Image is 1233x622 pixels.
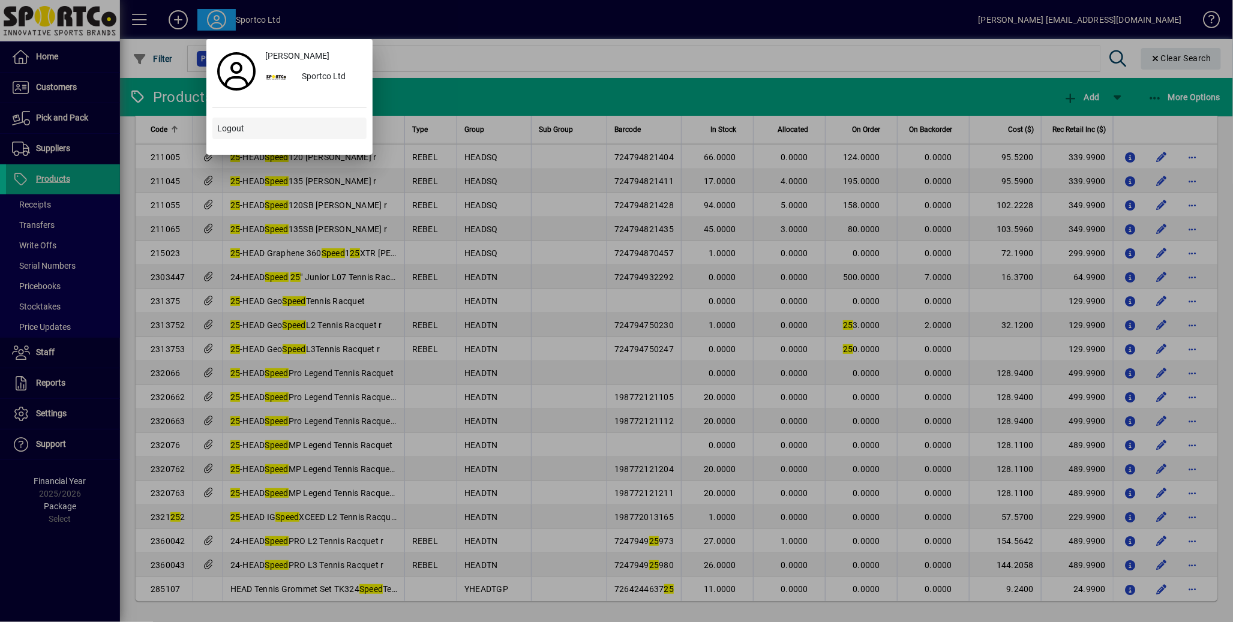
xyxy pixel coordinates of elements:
[265,50,329,62] span: [PERSON_NAME]
[260,45,367,67] a: [PERSON_NAME]
[260,67,367,88] button: Sportco Ltd
[212,61,260,82] a: Profile
[212,118,367,139] button: Logout
[217,122,244,135] span: Logout
[292,67,367,88] div: Sportco Ltd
